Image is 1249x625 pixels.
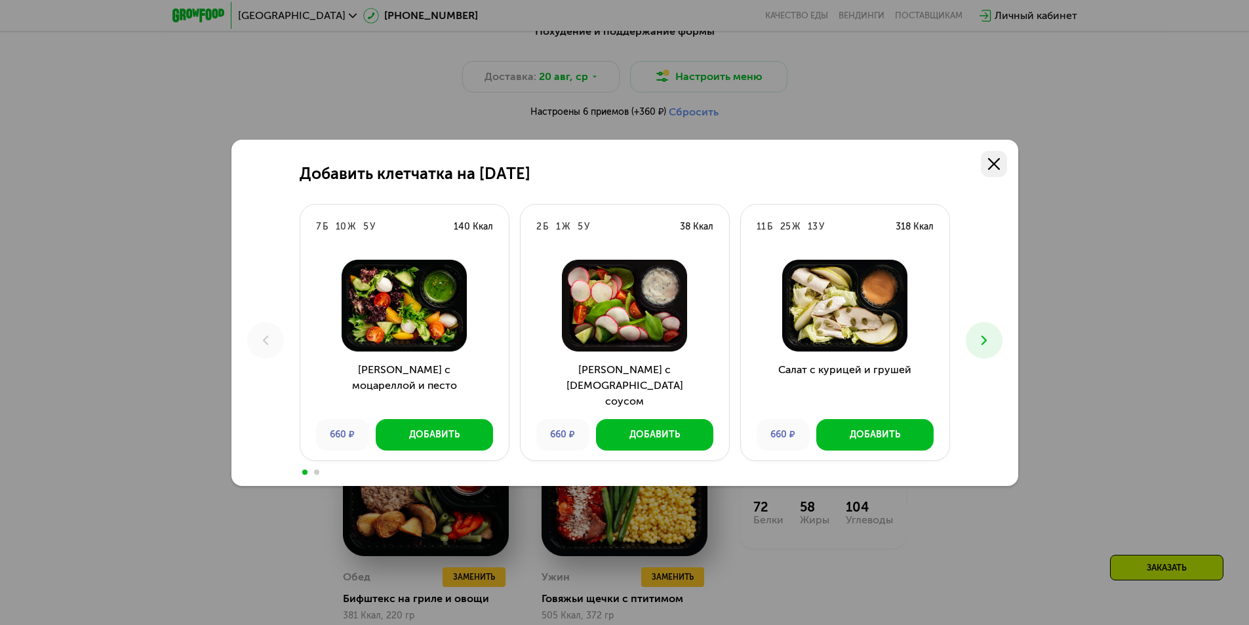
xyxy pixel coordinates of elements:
[363,220,368,233] div: 5
[816,419,934,451] button: Добавить
[376,419,493,451] button: Добавить
[562,220,570,233] div: Ж
[311,260,498,352] img: Салат с моцареллой и песто
[316,419,369,451] div: 660 ₽
[757,220,766,233] div: 11
[536,220,542,233] div: 2
[808,220,818,233] div: 13
[536,419,589,451] div: 660 ₽
[896,220,934,233] div: 318 Ккал
[336,220,346,233] div: 10
[347,220,355,233] div: Ж
[680,220,713,233] div: 38 Ккал
[819,220,824,233] div: У
[531,260,719,352] img: Салат с греческим соусом
[543,220,548,233] div: Б
[300,362,509,409] h3: [PERSON_NAME] с моцареллой и песто
[584,220,589,233] div: У
[300,165,530,183] h2: Добавить клетчатка на [DATE]
[757,419,810,451] div: 660 ₽
[578,220,583,233] div: 5
[751,260,939,352] img: Салат с курицей и грушей
[409,428,460,441] div: Добавить
[521,362,729,409] h3: [PERSON_NAME] с [DEMOGRAPHIC_DATA] соусом
[454,220,493,233] div: 140 Ккал
[741,362,949,409] h3: Салат с курицей и грушей
[629,428,680,441] div: Добавить
[767,220,772,233] div: Б
[792,220,800,233] div: Ж
[556,220,561,233] div: 1
[850,428,900,441] div: Добавить
[780,220,791,233] div: 25
[370,220,375,233] div: У
[596,419,713,451] button: Добавить
[316,220,321,233] div: 7
[323,220,328,233] div: Б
